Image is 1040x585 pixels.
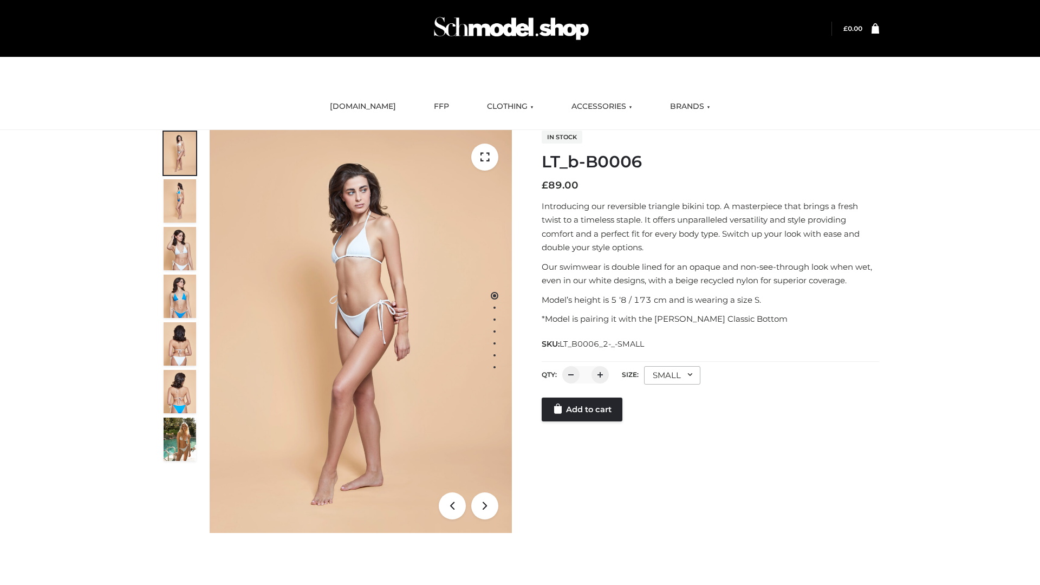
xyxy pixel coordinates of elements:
h1: LT_b-B0006 [542,152,879,172]
img: ArielClassicBikiniTop_CloudNine_AzureSky_OW114ECO_1 [210,130,512,533]
span: In stock [542,131,582,144]
span: LT_B0006_2-_-SMALL [560,339,644,349]
a: £0.00 [843,24,862,32]
a: ACCESSORIES [563,95,640,119]
img: ArielClassicBikiniTop_CloudNine_AzureSky_OW114ECO_3-scaled.jpg [164,227,196,270]
img: ArielClassicBikiniTop_CloudNine_AzureSky_OW114ECO_1-scaled.jpg [164,132,196,175]
div: SMALL [644,366,700,385]
a: [DOMAIN_NAME] [322,95,404,119]
img: ArielClassicBikiniTop_CloudNine_AzureSky_OW114ECO_8-scaled.jpg [164,370,196,413]
a: CLOTHING [479,95,542,119]
a: FFP [426,95,457,119]
a: BRANDS [662,95,718,119]
img: ArielClassicBikiniTop_CloudNine_AzureSky_OW114ECO_4-scaled.jpg [164,275,196,318]
label: QTY: [542,370,557,379]
a: Add to cart [542,398,622,421]
p: Model’s height is 5 ‘8 / 173 cm and is wearing a size S. [542,293,879,307]
span: £ [542,179,548,191]
img: ArielClassicBikiniTop_CloudNine_AzureSky_OW114ECO_2-scaled.jpg [164,179,196,223]
label: Size: [622,370,639,379]
img: ArielClassicBikiniTop_CloudNine_AzureSky_OW114ECO_7-scaled.jpg [164,322,196,366]
img: Schmodel Admin 964 [430,7,593,50]
span: SKU: [542,337,645,350]
p: Our swimwear is double lined for an opaque and non-see-through look when wet, even in our white d... [542,260,879,288]
bdi: 0.00 [843,24,862,32]
p: *Model is pairing it with the [PERSON_NAME] Classic Bottom [542,312,879,326]
p: Introducing our reversible triangle bikini top. A masterpiece that brings a fresh twist to a time... [542,199,879,255]
span: £ [843,24,848,32]
bdi: 89.00 [542,179,578,191]
img: Arieltop_CloudNine_AzureSky2.jpg [164,418,196,461]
